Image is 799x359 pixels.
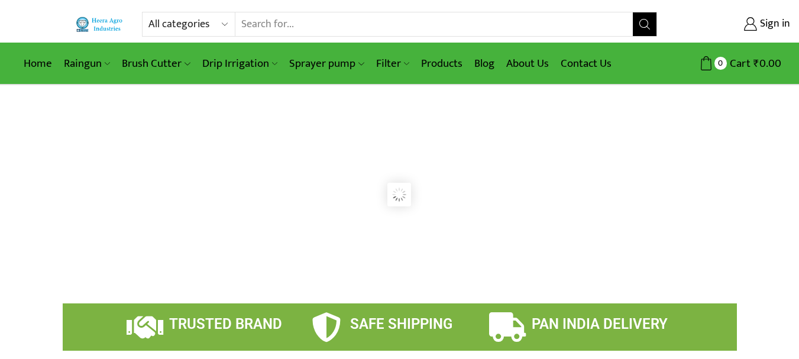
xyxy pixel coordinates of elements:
a: Brush Cutter [116,50,196,77]
input: Search for... [235,12,632,36]
a: 0 Cart ₹0.00 [669,53,781,75]
a: Contact Us [555,50,617,77]
bdi: 0.00 [753,54,781,73]
a: Filter [370,50,415,77]
span: 0 [714,57,727,69]
span: TRUSTED BRAND [169,316,282,332]
a: Sign in [675,14,790,35]
button: Search button [633,12,656,36]
span: SAFE SHIPPING [350,316,452,332]
a: Products [415,50,468,77]
span: PAN INDIA DELIVERY [532,316,668,332]
a: Home [18,50,58,77]
span: ₹ [753,54,759,73]
a: Blog [468,50,500,77]
span: Cart [727,56,751,72]
a: Drip Irrigation [196,50,283,77]
span: Sign in [757,17,790,32]
a: About Us [500,50,555,77]
a: Sprayer pump [283,50,370,77]
a: Raingun [58,50,116,77]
